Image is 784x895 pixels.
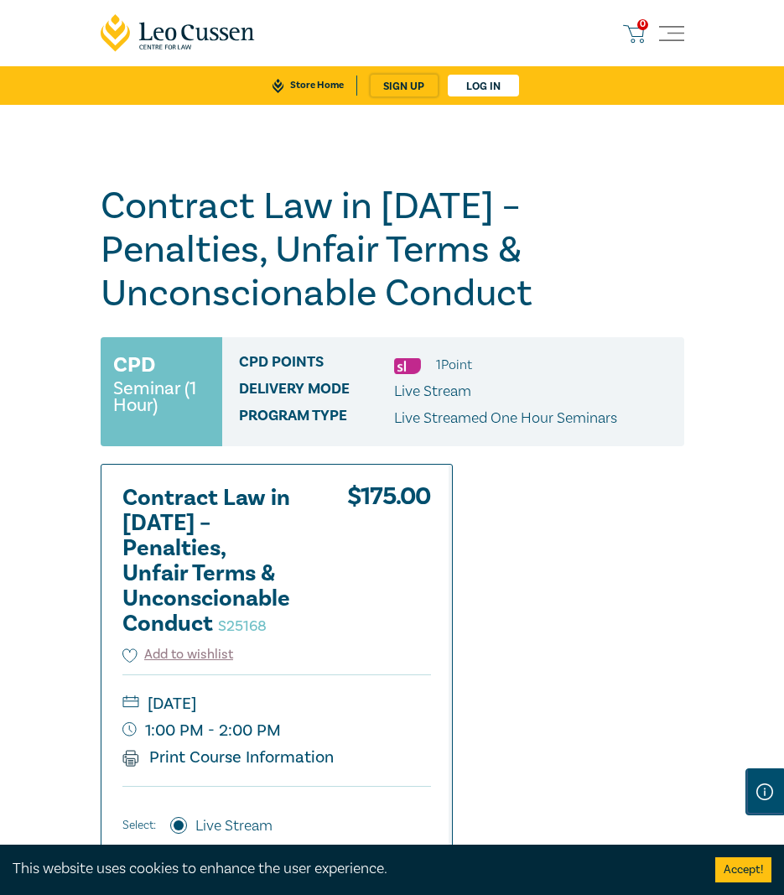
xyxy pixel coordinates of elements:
li: 1 Point [436,354,472,376]
span: 0 [637,19,648,30]
span: CPD Points [239,354,394,376]
span: Delivery Mode [239,381,394,403]
label: Live Stream [195,815,273,837]
h3: CPD [113,350,155,380]
h2: Contract Law in [DATE] – Penalties, Unfair Terms & Unconscionable Conduct [122,486,307,637]
a: Store Home [260,75,356,96]
div: $ 175.00 [347,486,431,645]
h1: Contract Law in [DATE] – Penalties, Unfair Terms & Unconscionable Conduct [101,185,684,315]
small: Seminar (1 Hour) [113,380,210,414]
div: This website uses cookies to enhance the user experience. [13,858,690,880]
a: sign up [371,75,438,96]
button: Toggle navigation [659,21,684,46]
a: Print Course Information [122,747,335,768]
p: Live Streamed One Hour Seminars [394,408,617,429]
button: Add to wishlist [122,645,234,664]
img: Substantive Law [394,358,421,374]
img: Information Icon [756,783,773,800]
small: 1:00 PM - 2:00 PM [122,717,431,744]
a: Log in [448,75,519,96]
small: [DATE] [122,690,431,717]
span: Select: [122,816,156,835]
span: Program type [239,408,394,429]
small: S25168 [218,617,267,636]
button: Accept cookies [715,857,771,882]
span: Live Stream [394,382,471,401]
